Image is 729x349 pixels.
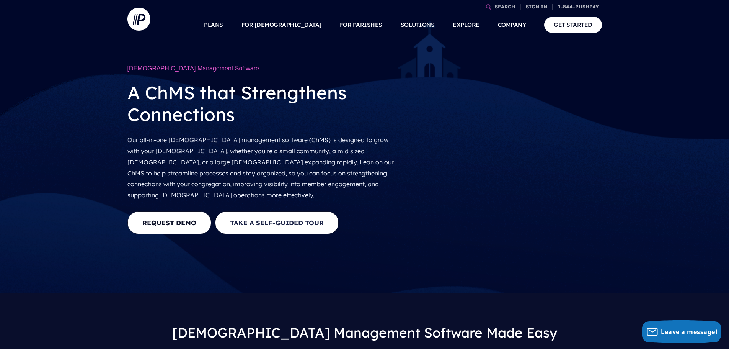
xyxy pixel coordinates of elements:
[642,320,721,343] button: Leave a message!
[401,11,435,38] a: SOLUTIONS
[215,211,339,234] button: Take a Self-guided Tour
[134,318,596,348] h3: [DEMOGRAPHIC_DATA] Management Software Made Easy
[241,11,321,38] a: FOR [DEMOGRAPHIC_DATA]
[453,11,479,38] a: EXPLORE
[544,17,602,33] a: GET STARTED
[340,11,382,38] a: FOR PARISHES
[127,131,399,204] p: Our all-in-one [DEMOGRAPHIC_DATA] management software (ChMS) is designed to grow with your [DEMOG...
[127,76,399,131] h2: A ChMS that Strengthens Connections
[498,11,526,38] a: COMPANY
[127,61,399,76] h1: [DEMOGRAPHIC_DATA] Management Software
[204,11,223,38] a: PLANS
[127,211,211,234] a: REQUEST DEMO
[661,328,718,336] span: Leave a message!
